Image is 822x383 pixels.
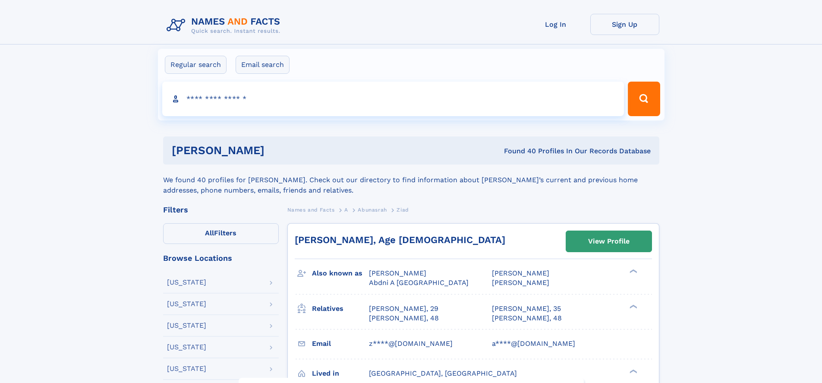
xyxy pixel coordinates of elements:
[344,207,348,213] span: A
[162,82,624,116] input: search input
[312,301,369,316] h3: Relatives
[344,204,348,215] a: A
[369,279,469,287] span: Abdni A [GEOGRAPHIC_DATA]
[167,322,206,329] div: [US_STATE]
[369,269,426,277] span: [PERSON_NAME]
[358,204,387,215] a: Abunasrah
[163,206,279,214] div: Filters
[627,368,638,374] div: ❯
[627,304,638,309] div: ❯
[172,145,384,156] h1: [PERSON_NAME]
[163,223,279,244] label: Filters
[628,82,660,116] button: Search Button
[492,279,549,287] span: [PERSON_NAME]
[369,313,439,323] a: [PERSON_NAME], 48
[369,369,517,377] span: [GEOGRAPHIC_DATA], [GEOGRAPHIC_DATA]
[165,56,227,74] label: Regular search
[492,269,549,277] span: [PERSON_NAME]
[590,14,659,35] a: Sign Up
[167,344,206,351] div: [US_STATE]
[167,365,206,372] div: [US_STATE]
[566,231,652,252] a: View Profile
[397,207,409,213] span: Ziad
[163,14,287,37] img: Logo Names and Facts
[205,229,214,237] span: All
[358,207,387,213] span: Abunasrah
[167,279,206,286] div: [US_STATE]
[236,56,290,74] label: Email search
[163,254,279,262] div: Browse Locations
[295,234,505,245] a: [PERSON_NAME], Age [DEMOGRAPHIC_DATA]
[588,231,630,251] div: View Profile
[492,304,561,313] a: [PERSON_NAME], 35
[384,146,651,156] div: Found 40 Profiles In Our Records Database
[163,165,659,196] div: We found 40 profiles for [PERSON_NAME]. Check out our directory to find information about [PERSON...
[369,304,438,313] a: [PERSON_NAME], 29
[627,269,638,274] div: ❯
[287,204,335,215] a: Names and Facts
[312,266,369,281] h3: Also known as
[167,301,206,307] div: [US_STATE]
[312,366,369,381] h3: Lived in
[521,14,590,35] a: Log In
[492,313,562,323] a: [PERSON_NAME], 48
[312,336,369,351] h3: Email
